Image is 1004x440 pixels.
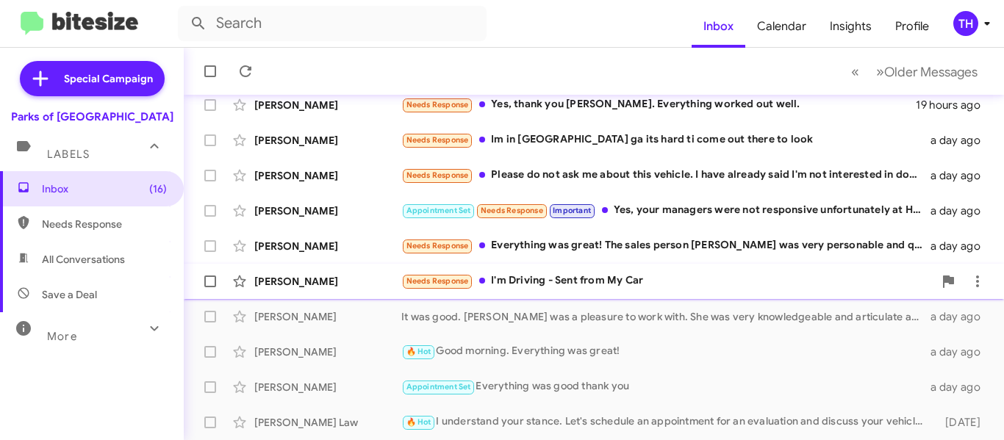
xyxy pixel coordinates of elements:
input: Search [178,6,487,41]
div: a day ago [930,309,992,324]
span: Older Messages [884,64,978,80]
span: Needs Response [406,170,469,180]
div: I'm Driving - Sent from My Car [401,273,933,289]
span: (16) [149,181,167,196]
span: Inbox [42,181,167,196]
a: Profile [883,5,941,48]
a: Insights [818,5,883,48]
div: [PERSON_NAME] [254,274,401,289]
div: a day ago [930,380,992,394]
span: Labels [47,148,90,161]
span: Special Campaign [64,71,153,86]
a: Special Campaign [20,61,165,96]
span: Appointment Set [406,382,471,392]
div: [PERSON_NAME] [254,239,401,253]
span: Needs Response [406,100,469,109]
button: TH [941,11,988,36]
div: Parks of [GEOGRAPHIC_DATA] [11,109,173,124]
span: 🔥 Hot [406,347,431,356]
div: It was good. [PERSON_NAME] was a pleasure to work with. She was very knowledgeable and articulate... [401,309,930,324]
div: [PERSON_NAME] [254,309,401,324]
div: a day ago [930,239,992,253]
span: Save a Deal [42,287,97,302]
div: Everything was great! The sales person [PERSON_NAME] was very personable and quite helpful with s... [401,237,930,254]
span: Appointment Set [406,206,471,215]
a: Inbox [692,5,745,48]
button: Next [867,57,986,87]
div: a day ago [930,203,992,218]
span: Needs Response [406,241,469,250]
div: [PERSON_NAME] [254,380,401,394]
span: » [876,62,884,81]
div: [PERSON_NAME] [254,203,401,218]
span: More [47,330,77,343]
div: Please do not ask me about this vehicle. I have already said I'm not interested in doubling my ve... [401,167,930,184]
div: Yes, your managers were not responsive unfortunately at Hyundai Parks which was very disappointin... [401,202,930,219]
div: 19 hours ago [916,98,992,112]
div: [PERSON_NAME] Law [254,415,401,430]
div: [PERSON_NAME] [254,133,401,148]
div: a day ago [930,345,992,359]
div: Good morning. Everything was great! [401,343,930,360]
div: TH [953,11,978,36]
div: [PERSON_NAME] [254,168,401,183]
div: a day ago [930,168,992,183]
div: [DATE] [930,415,992,430]
div: [PERSON_NAME] [254,345,401,359]
div: Everything was good thank you [401,378,930,395]
span: Important [553,206,591,215]
div: Im in [GEOGRAPHIC_DATA] ga its hard ti come out there to look [401,131,930,148]
span: Needs Response [406,276,469,286]
span: Needs Response [406,135,469,145]
nav: Page navigation example [843,57,986,87]
div: Yes, thank you [PERSON_NAME]. Everything worked out well. [401,96,916,113]
div: [PERSON_NAME] [254,98,401,112]
span: All Conversations [42,252,125,267]
span: « [851,62,859,81]
button: Previous [842,57,868,87]
span: Needs Response [42,217,167,231]
span: 🔥 Hot [406,417,431,427]
span: Needs Response [481,206,543,215]
a: Calendar [745,5,818,48]
div: I understand your stance. Let's schedule an appointment for an evaluation and discuss your vehicl... [401,414,930,430]
div: a day ago [930,133,992,148]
